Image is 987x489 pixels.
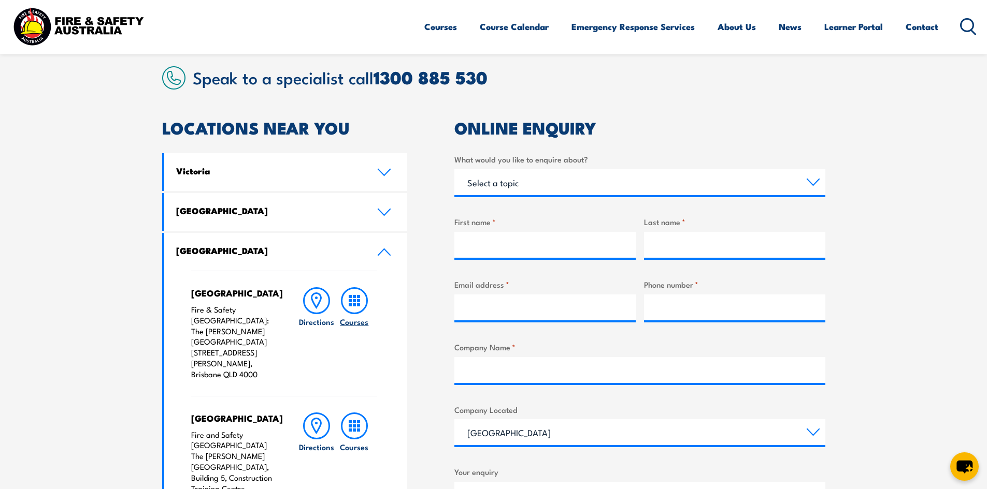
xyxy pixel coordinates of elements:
[454,120,825,135] h2: ONLINE ENQUIRY
[176,205,362,216] h4: [GEOGRAPHIC_DATA]
[191,304,278,380] p: Fire & Safety [GEOGRAPHIC_DATA]: The [PERSON_NAME][GEOGRAPHIC_DATA] [STREET_ADDRESS][PERSON_NAME]...
[906,13,938,40] a: Contact
[644,278,825,290] label: Phone number
[299,441,334,452] h6: Directions
[164,233,408,271] a: [GEOGRAPHIC_DATA]
[299,316,334,327] h6: Directions
[162,120,408,135] h2: LOCATIONS NEAR YOU
[164,153,408,191] a: Victoria
[644,216,825,228] label: Last name
[340,316,368,327] h6: Courses
[298,287,335,380] a: Directions
[340,441,368,452] h6: Courses
[454,341,825,353] label: Company Name
[176,245,362,256] h4: [GEOGRAPHIC_DATA]
[454,466,825,478] label: Your enquiry
[176,165,362,176] h4: Victoria
[824,13,883,40] a: Learner Portal
[779,13,802,40] a: News
[718,13,756,40] a: About Us
[191,412,278,424] h4: [GEOGRAPHIC_DATA]
[193,68,825,86] h2: Speak to a specialist call
[374,63,488,91] a: 1300 885 530
[480,13,549,40] a: Course Calendar
[950,452,979,481] button: chat-button
[191,287,278,299] h4: [GEOGRAPHIC_DATA]
[164,193,408,231] a: [GEOGRAPHIC_DATA]
[454,153,825,165] label: What would you like to enquire about?
[454,404,825,416] label: Company Located
[454,216,636,228] label: First name
[454,278,636,290] label: Email address
[336,287,373,380] a: Courses
[571,13,695,40] a: Emergency Response Services
[424,13,457,40] a: Courses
